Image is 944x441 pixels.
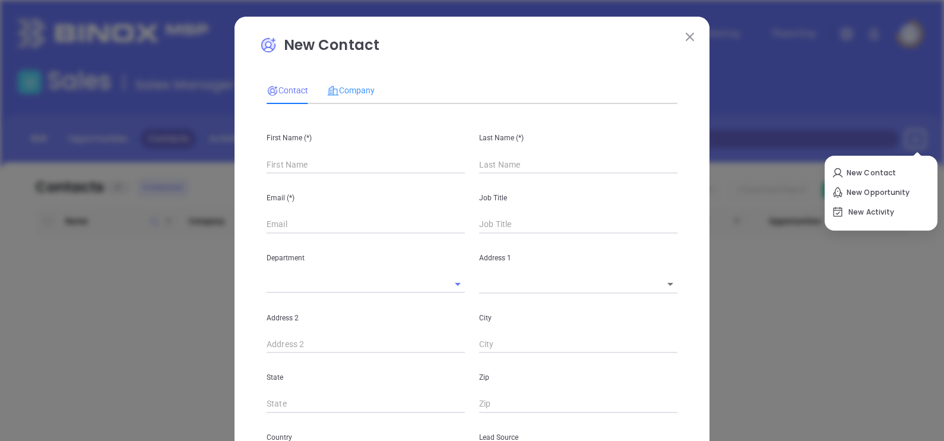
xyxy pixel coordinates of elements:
img: close modal [686,33,694,41]
p: Zip [479,371,677,384]
p: Email (*) [267,191,465,204]
input: State [267,395,465,413]
p: New Opportunity [832,183,930,202]
p: New Contact [259,34,685,62]
p: New Activity [832,203,930,222]
input: Job Title [479,216,677,234]
p: Address 1 [479,251,677,264]
p: Address 2 [267,311,465,325]
span: Company [327,86,375,95]
p: Last Name (*) [479,131,677,144]
p: City [479,311,677,325]
button: Open [449,276,466,292]
input: Address 2 [267,336,465,354]
input: First Name [267,156,465,174]
input: Email [267,216,465,234]
span: Contact [267,86,308,95]
p: Job Title [479,191,677,204]
p: New Contact [832,163,930,182]
p: Department [267,251,465,264]
p: State [267,371,465,384]
input: City [479,336,677,354]
p: First Name (*) [267,131,465,144]
input: Zip [479,395,677,413]
input: Last Name [479,156,677,174]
